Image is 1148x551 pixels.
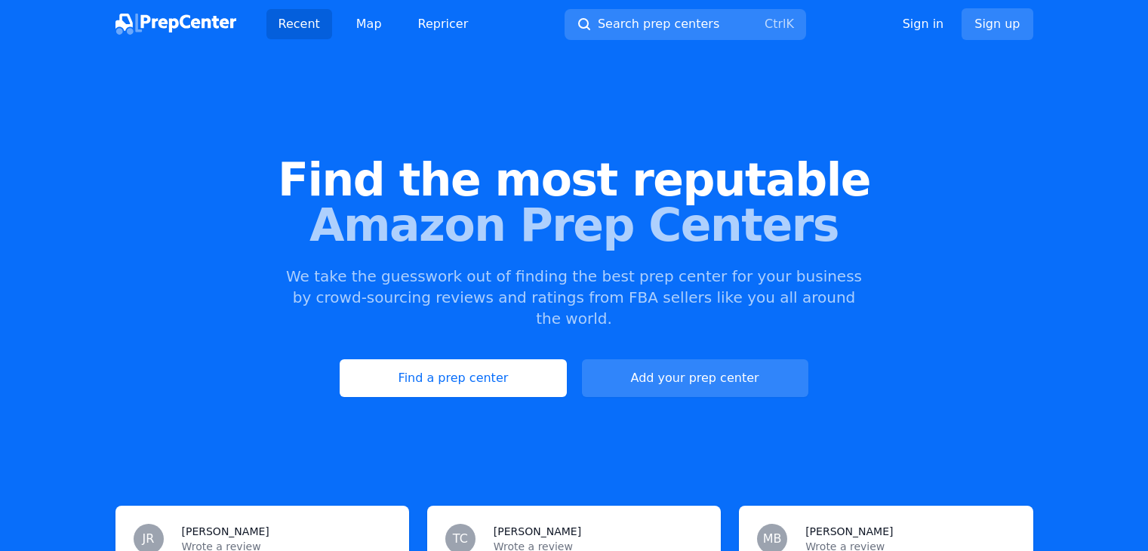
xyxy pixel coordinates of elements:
span: TC [453,533,468,545]
a: Recent [266,9,332,39]
span: MB [763,533,782,545]
a: Map [344,9,394,39]
span: Find the most reputable [24,157,1124,202]
kbd: Ctrl [765,17,786,31]
img: PrepCenter [115,14,236,35]
a: Sign up [962,8,1033,40]
kbd: K [786,17,794,31]
a: Repricer [406,9,481,39]
h3: [PERSON_NAME] [494,524,581,539]
h3: [PERSON_NAME] [805,524,893,539]
a: Sign in [903,15,944,33]
span: JR [143,533,155,545]
a: Find a prep center [340,359,566,397]
span: Search prep centers [598,15,719,33]
p: We take the guesswork out of finding the best prep center for your business by crowd-sourcing rev... [285,266,864,329]
span: Amazon Prep Centers [24,202,1124,248]
h3: [PERSON_NAME] [182,524,269,539]
button: Search prep centersCtrlK [565,9,806,40]
a: Add your prep center [582,359,808,397]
